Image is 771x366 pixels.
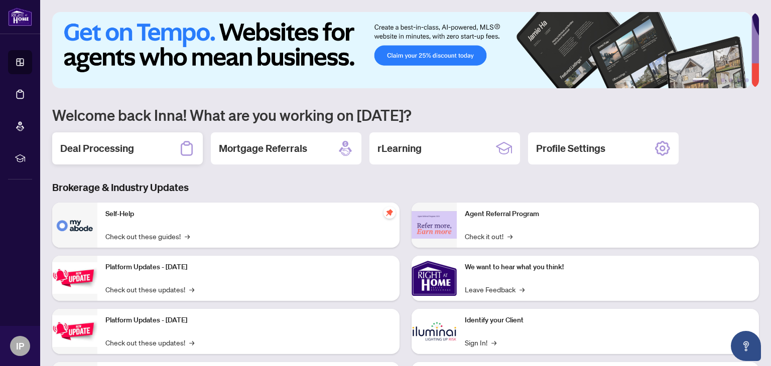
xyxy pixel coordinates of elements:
[219,141,307,155] h2: Mortgage Referrals
[737,78,741,82] button: 5
[52,180,759,195] h3: Brokerage & Industry Updates
[745,78,749,82] button: 6
[105,337,194,348] a: Check out these updates!→
[52,12,751,88] img: Slide 0
[105,315,392,326] p: Platform Updates - [DATE]
[412,256,457,301] img: We want to hear what you think!
[412,211,457,239] img: Agent Referral Program
[52,315,97,347] img: Platform Updates - July 8, 2025
[383,207,396,219] span: pushpin
[189,284,194,295] span: →
[465,262,751,273] p: We want to hear what you think!
[60,141,134,155] h2: Deal Processing
[189,337,194,348] span: →
[52,105,759,124] h1: Welcome back Inna! What are you working on [DATE]?
[105,231,190,242] a: Check out these guides!→
[491,337,496,348] span: →
[731,331,761,361] button: Open asap
[105,209,392,220] p: Self-Help
[465,337,496,348] a: Sign In!→
[465,284,525,295] a: Leave Feedback→
[693,78,709,82] button: 1
[465,209,751,220] p: Agent Referral Program
[52,262,97,294] img: Platform Updates - July 21, 2025
[465,315,751,326] p: Identify your Client
[536,141,605,155] h2: Profile Settings
[721,78,725,82] button: 3
[105,262,392,273] p: Platform Updates - [DATE]
[52,203,97,248] img: Self-Help
[507,231,512,242] span: →
[377,141,422,155] h2: rLearning
[8,8,32,26] img: logo
[412,309,457,354] img: Identify your Client
[520,284,525,295] span: →
[729,78,733,82] button: 4
[16,339,24,353] span: IP
[105,284,194,295] a: Check out these updates!→
[465,231,512,242] a: Check it out!→
[185,231,190,242] span: →
[713,78,717,82] button: 2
